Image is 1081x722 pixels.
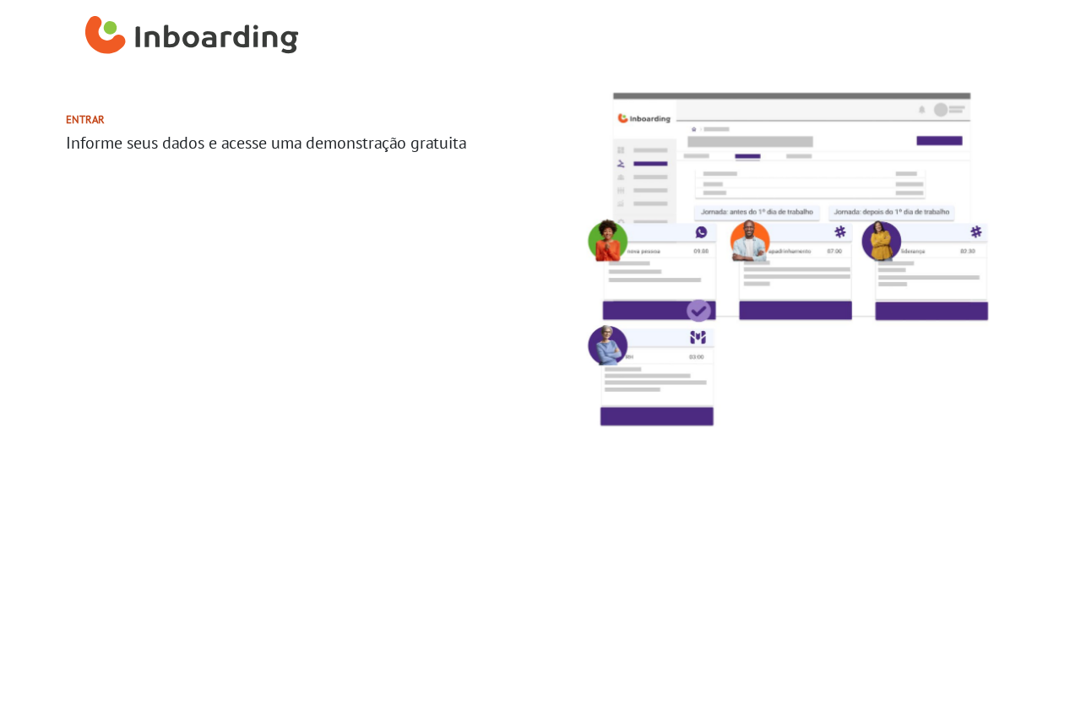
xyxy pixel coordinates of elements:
img: Imagem da solução da Inbaording monstrando a jornada como comunicações enviandos antes e depois d... [553,73,1009,448]
img: Inboarding Home [85,11,299,62]
h2: Entrar [66,113,534,126]
a: Inboarding Home Page [85,7,299,66]
h3: Informe seus dados e acesse uma demonstração gratuita [66,133,534,153]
